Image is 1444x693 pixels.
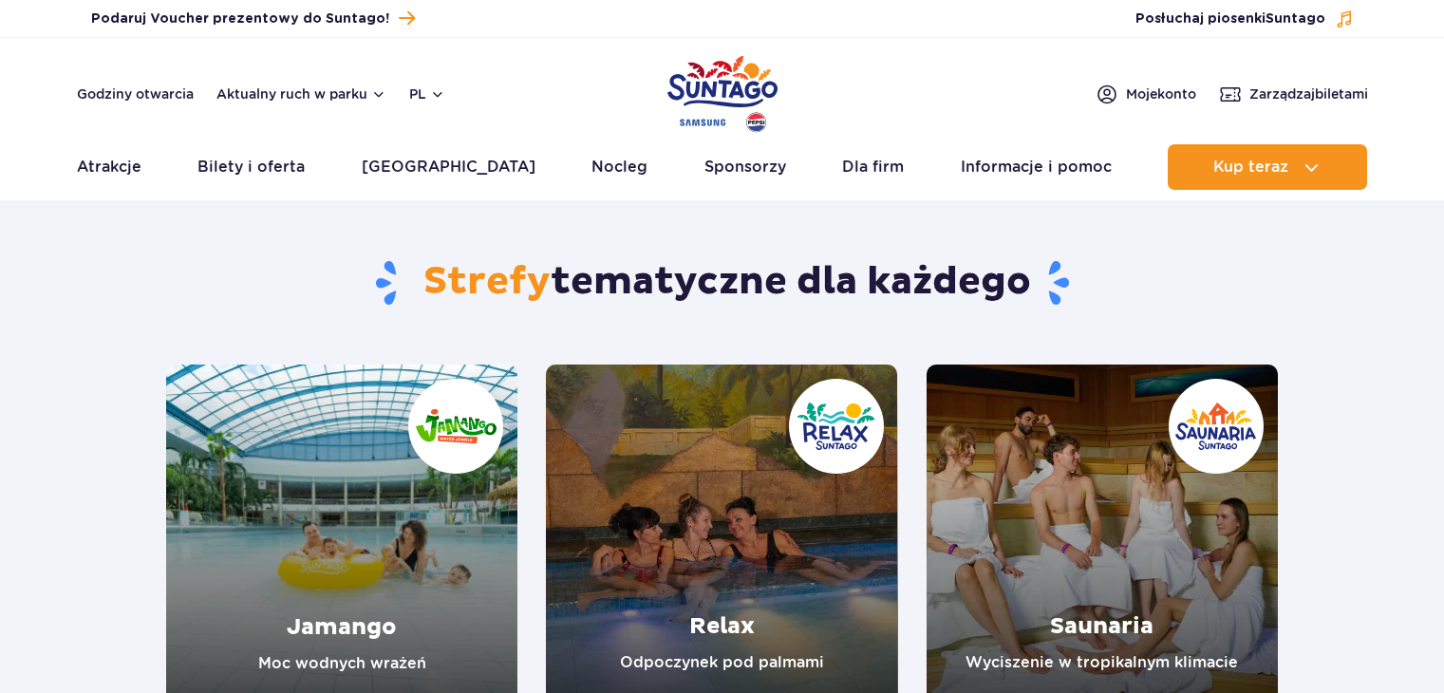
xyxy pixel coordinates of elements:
button: Aktualny ruch w parku [216,86,386,102]
a: Sponsorzy [704,144,786,190]
h1: tematyczne dla każdego [166,258,1278,308]
span: Zarządzaj biletami [1249,84,1368,103]
span: Strefy [423,258,551,306]
span: Podaruj Voucher prezentowy do Suntago! [91,9,389,28]
a: [GEOGRAPHIC_DATA] [362,144,535,190]
a: Godziny otwarcia [77,84,194,103]
span: Moje konto [1126,84,1196,103]
a: Atrakcje [77,144,141,190]
button: Posłuchaj piosenkiSuntago [1135,9,1354,28]
a: Informacje i pomoc [961,144,1112,190]
a: Bilety i oferta [197,144,305,190]
a: Nocleg [591,144,647,190]
a: Mojekonto [1096,83,1196,105]
button: Kup teraz [1168,144,1367,190]
span: Posłuchaj piosenki [1135,9,1325,28]
a: Dla firm [842,144,904,190]
span: Kup teraz [1213,159,1288,176]
button: pl [409,84,445,103]
span: Suntago [1266,12,1325,26]
a: Park of Poland [667,47,778,135]
a: Podaruj Voucher prezentowy do Suntago! [91,6,415,31]
a: Zarządzajbiletami [1219,83,1368,105]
